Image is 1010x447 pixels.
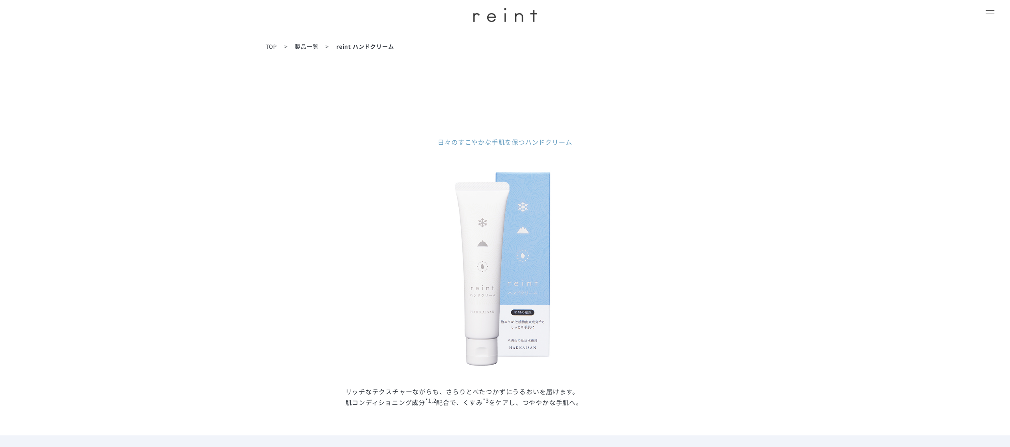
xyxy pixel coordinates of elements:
[295,42,318,50] a: 製品一覧
[266,42,277,50] a: TOP
[345,137,665,147] dd: 日々のすこやかな手肌を保つ ハンドクリーム
[473,8,537,22] img: ロゴ
[345,387,665,407] dd: リッチなテクスチャーながらも、さらりとべたつかずにうるおいを届けます。 肌コンディショニング成分 配合で、くすみ をケアし、つややかな手肌へ。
